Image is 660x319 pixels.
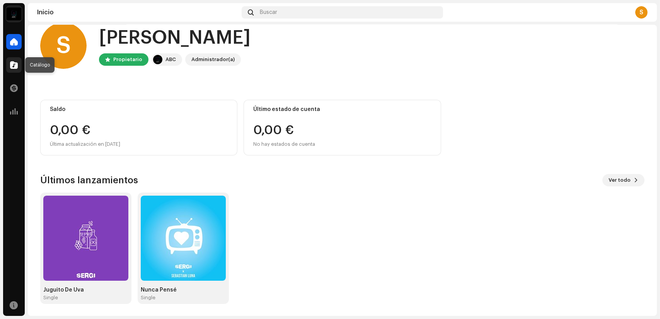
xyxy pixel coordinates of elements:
[191,55,235,64] div: Administrador(a)
[635,6,648,19] div: S
[40,174,138,186] h3: Últimos lanzamientos
[37,9,239,15] div: Inicio
[40,22,87,69] div: S
[609,172,631,188] span: Ver todo
[153,55,162,64] img: 4b27af27-1876-4d30-865d-b6d287a8d627
[141,196,226,281] img: f42d4f21-e7a9-40a1-8291-5c0ce74e118d
[260,9,277,15] span: Buscar
[253,106,431,113] div: Último estado de cuenta
[141,295,155,301] div: Single
[43,287,128,293] div: Juguito De Uva
[43,196,128,281] img: c8e64e02-fb4a-42b2-9d3f-57db79b2a66b
[141,287,226,293] div: Nunca Pensé
[50,140,228,149] div: Última actualización en [DATE]
[602,174,645,186] button: Ver todo
[113,55,142,64] div: Propietario
[165,55,176,64] div: ABC
[6,6,22,22] img: 4b27af27-1876-4d30-865d-b6d287a8d627
[40,100,237,155] re-o-card-value: Saldo
[99,26,251,50] div: [PERSON_NAME]
[253,140,315,149] div: No hay estados de cuenta
[244,100,441,155] re-o-card-value: Último estado de cuenta
[50,106,228,113] div: Saldo
[43,295,58,301] div: Single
